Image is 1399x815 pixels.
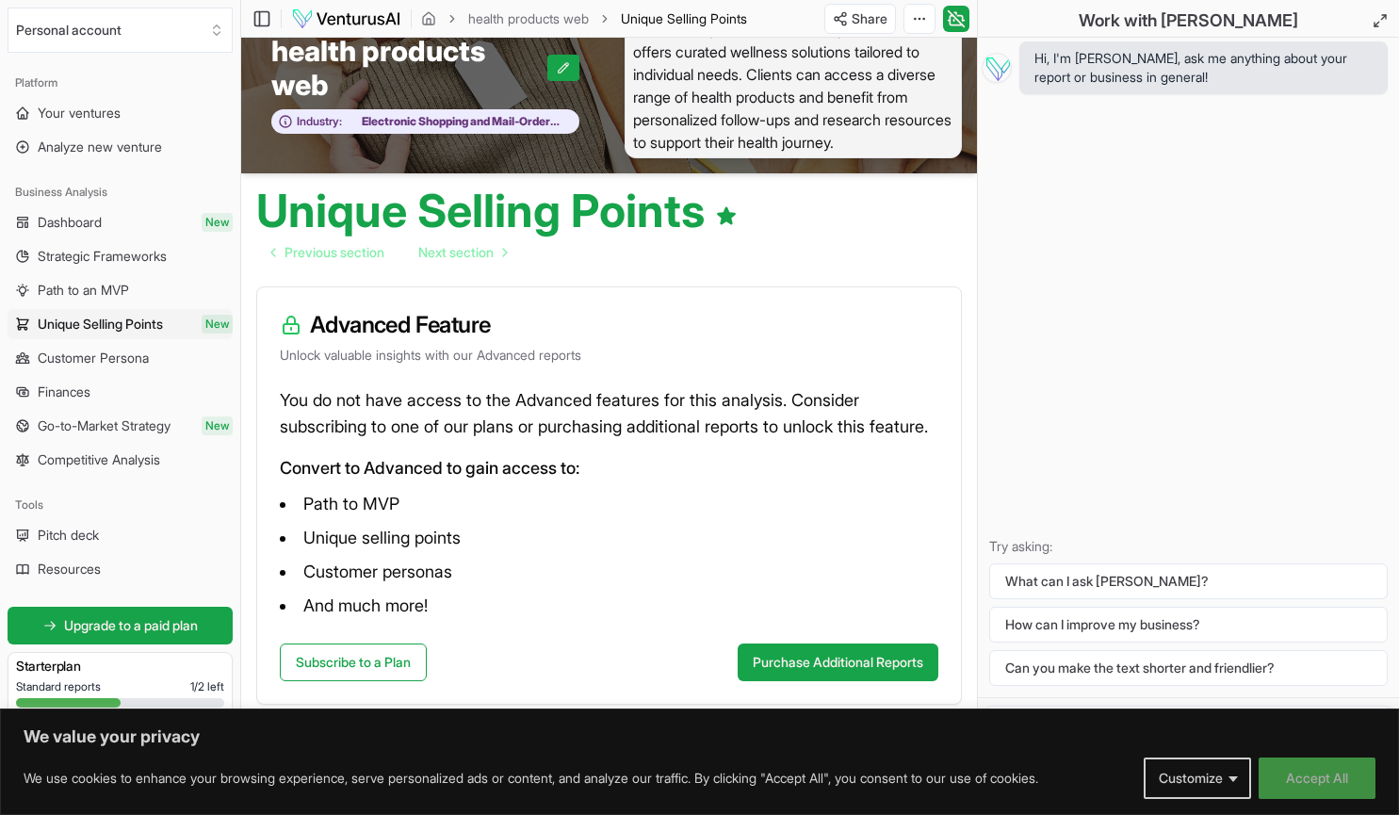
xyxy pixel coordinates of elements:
[38,315,163,334] span: Unique Selling Points
[8,309,233,339] a: Unique Selling PointsNew
[280,310,938,340] h3: Advanced Feature
[280,591,938,621] li: And much more!
[280,644,427,681] a: Subscribe to a Plan
[256,188,738,234] h1: Unique Selling Points
[280,557,938,587] li: Customer personas
[1079,8,1298,34] h2: Work with [PERSON_NAME]
[38,416,171,435] span: Go-to-Market Strategy
[8,343,233,373] a: Customer Persona
[64,616,198,635] span: Upgrade to a paid plan
[8,275,233,305] a: Path to an MVP
[621,10,747,26] span: Unique Selling Points
[280,455,938,481] p: Convert to Advanced to gain access to:
[989,537,1388,556] p: Try asking:
[8,490,233,520] div: Tools
[1259,758,1375,799] button: Accept All
[285,243,384,262] span: Previous section
[824,4,896,34] button: Share
[16,679,101,694] span: Standard reports
[16,657,224,676] h3: Starter plan
[8,520,233,550] a: Pitch deck
[989,650,1388,686] button: Can you make the text shorter and friendlier?
[1144,758,1251,799] button: Customize
[297,114,342,129] span: Industry:
[38,247,167,266] span: Strategic Frameworks
[418,243,494,262] span: Next section
[38,450,160,469] span: Competitive Analysis
[256,234,399,271] a: Go to previous page
[38,104,121,122] span: Your ventures
[38,560,101,579] span: Resources
[852,9,887,28] span: Share
[8,445,233,475] a: Competitive Analysis
[38,281,129,300] span: Path to an MVP
[1034,49,1373,87] span: Hi, I'm [PERSON_NAME], ask me anything about your report or business in general!
[38,383,90,401] span: Finances
[38,138,162,156] span: Analyze new venture
[202,315,233,334] span: New
[202,213,233,232] span: New
[989,607,1388,643] button: How can I improve my business?
[621,9,747,28] span: Unique Selling Points
[280,387,938,440] p: You do not have access to the Advanced features for this analysis. Consider subscribing to one of...
[989,563,1388,599] button: What can I ask [PERSON_NAME]?
[38,526,99,545] span: Pitch deck
[738,644,938,681] button: Purchase Additional Reports
[468,9,589,28] a: health products web
[291,8,401,30] img: logo
[280,346,938,365] p: Unlock valuable insights with our Advanced reports
[8,8,233,53] button: Select an organization
[403,234,522,271] a: Go to next page
[256,234,522,271] nav: pagination
[8,132,233,162] a: Analyze new venture
[982,53,1012,83] img: Vera
[271,34,547,102] span: health products web
[190,679,224,694] span: 1 / 2 left
[421,9,747,28] nav: breadcrumb
[8,177,233,207] div: Business Analysis
[38,213,102,232] span: Dashboard
[8,377,233,407] a: Finances
[280,523,938,553] li: Unique selling points
[342,114,569,129] span: Electronic Shopping and Mail-Order Houses
[8,411,233,441] a: Go-to-Market StrategyNew
[8,207,233,237] a: DashboardNew
[24,725,1375,748] p: We value your privacy
[202,416,233,435] span: New
[271,109,579,135] button: Industry:Electronic Shopping and Mail-Order Houses
[24,767,1038,790] p: We use cookies to enhance your browsing experience, serve personalized ads or content, and analyz...
[8,98,233,128] a: Your ventures
[8,68,233,98] div: Platform
[8,554,233,584] a: Resources
[280,489,938,519] li: Path to MVP
[8,607,233,644] a: Upgrade to a paid plan
[38,349,149,367] span: Customer Persona
[8,241,233,271] a: Strategic Frameworks
[625,13,963,158] span: Our subscription-based health products website offers curated wellness solutions tailored to indi...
